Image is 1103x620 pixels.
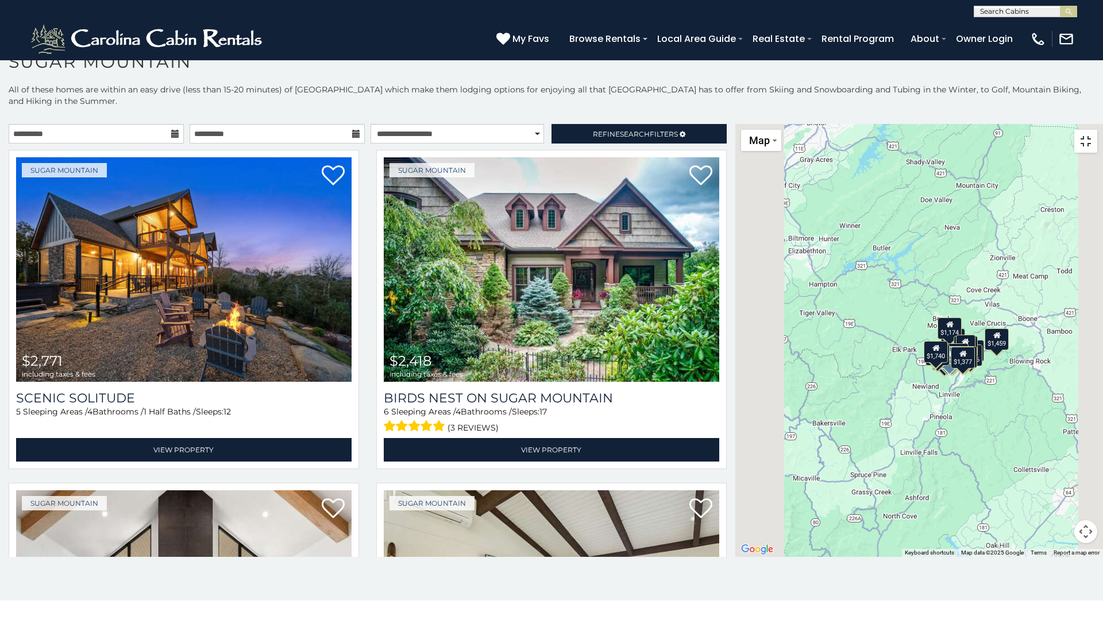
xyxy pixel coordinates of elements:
a: Add to favorites [689,164,712,188]
a: Sugar Mountain [389,163,475,177]
a: View Property [16,438,352,462]
div: $1,819 [925,344,950,366]
a: Real Estate [747,29,811,49]
div: $1,377 [951,347,975,369]
a: About [905,29,945,49]
span: $2,418 [389,352,431,369]
a: Birds Nest On Sugar Mountain $2,418 including taxes & fees [384,157,719,382]
a: RefineSearchFilters [551,124,727,144]
button: Change map style [741,130,781,151]
img: mail-regular-white.png [1058,31,1074,47]
span: Search [620,130,650,138]
div: $890 [956,335,975,356]
span: Map [749,134,770,146]
a: Scenic Solitude [16,390,352,406]
a: Add to favorites [322,164,345,188]
a: Add to favorites [322,497,345,521]
a: Local Area Guide [651,29,742,49]
a: Rental Program [816,29,900,49]
div: $1,470 [953,346,977,368]
span: 5 [16,406,21,417]
button: Toggle fullscreen view [1074,130,1097,153]
div: $1,740 [924,341,948,363]
a: Birds Nest On Sugar Mountain [384,390,719,406]
span: including taxes & fees [22,370,95,378]
span: $2,771 [22,352,63,369]
div: $1,093 [960,340,984,362]
div: Sleeping Areas / Bathrooms / Sleeps: [384,406,719,435]
a: Sugar Mountain [22,496,107,510]
a: View Property [384,438,719,462]
span: 4 [456,406,461,417]
a: Sugar Mountain [389,496,475,510]
a: Report a map error [1054,549,1100,556]
img: Google [738,542,776,557]
span: 17 [539,406,547,417]
span: 6 [384,406,389,417]
div: $1,116 [958,344,982,366]
a: Browse Rentals [564,29,646,49]
a: Open this area in Google Maps (opens a new window) [738,542,776,557]
a: Owner Login [950,29,1019,49]
a: Terms (opens in new tab) [1031,549,1047,556]
span: Map data ©2025 Google [961,549,1024,556]
span: 4 [87,406,92,417]
a: Scenic Solitude $2,771 including taxes & fees [16,157,352,382]
span: (3 reviews) [448,420,499,435]
div: $1,459 [985,328,1009,350]
span: 1 Half Baths / [144,406,196,417]
span: including taxes & fees [389,370,463,378]
img: Scenic Solitude [16,157,352,382]
div: $1,274 [944,343,969,365]
a: Add to favorites [689,497,712,521]
span: My Favs [512,32,549,46]
div: Sleeping Areas / Bathrooms / Sleeps: [16,406,352,435]
img: White-1-2.png [29,22,267,56]
a: Sugar Mountain [22,163,107,177]
img: phone-regular-white.png [1030,31,1046,47]
span: Refine Filters [593,130,678,138]
button: Keyboard shortcuts [905,549,954,557]
img: Birds Nest On Sugar Mountain [384,157,719,382]
span: 12 [223,406,231,417]
a: My Favs [496,32,552,46]
button: Map camera controls [1074,520,1097,543]
div: $1,174 [938,317,962,339]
